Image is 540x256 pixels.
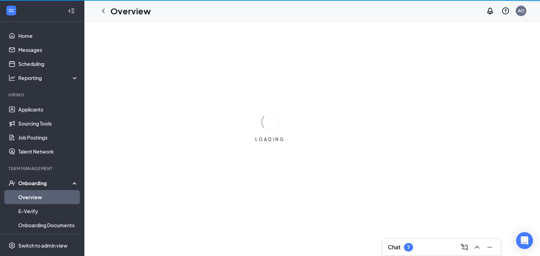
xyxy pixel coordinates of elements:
[460,243,469,251] svg: ComposeMessage
[486,243,494,251] svg: Minimize
[18,190,78,204] a: Overview
[8,242,15,249] svg: Settings
[518,8,525,14] div: AO
[501,7,510,15] svg: QuestionInfo
[18,144,78,159] a: Talent Network
[99,7,108,15] svg: ChevronLeft
[486,7,494,15] svg: Notifications
[388,243,400,251] h3: Chat
[473,243,481,251] svg: ChevronUp
[18,204,78,218] a: E-Verify
[18,57,78,71] a: Scheduling
[459,242,470,253] button: ComposeMessage
[484,242,495,253] button: Minimize
[18,43,78,57] a: Messages
[8,74,15,81] svg: Analysis
[252,136,288,142] div: LOADING
[8,7,15,14] svg: WorkstreamLogo
[18,29,78,43] a: Home
[18,74,79,81] div: Reporting
[8,180,15,187] svg: UserCheck
[110,5,151,17] h1: Overview
[18,180,72,187] div: Onboarding
[18,232,78,246] a: Activity log
[18,218,78,232] a: Onboarding Documents
[407,244,410,250] div: 7
[8,166,77,171] div: Team Management
[516,232,533,249] div: Open Intercom Messenger
[18,242,67,249] div: Switch to admin view
[471,242,483,253] button: ChevronUp
[8,92,77,98] div: Hiring
[68,7,75,14] svg: Collapse
[18,130,78,144] a: Job Postings
[18,102,78,116] a: Applicants
[18,116,78,130] a: Sourcing Tools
